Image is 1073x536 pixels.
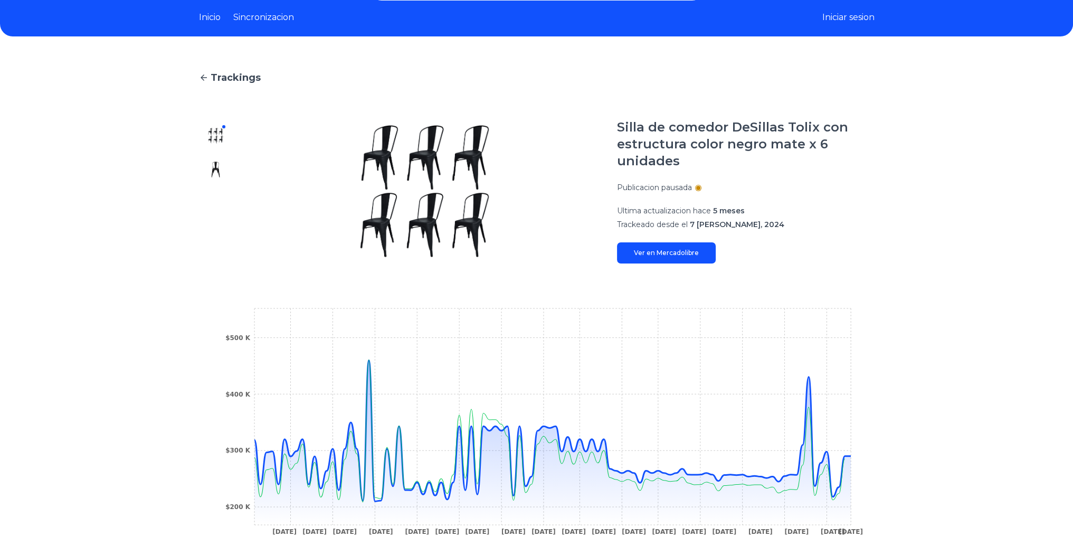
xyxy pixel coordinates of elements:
a: Ver en Mercadolibre [617,242,716,264]
tspan: [DATE] [622,528,646,535]
tspan: [DATE] [652,528,676,535]
img: Silla de comedor DeSillas Tolix con estructura color negro mate x 6 unidades [254,119,596,264]
button: Iniciar sesion [822,11,875,24]
tspan: [DATE] [272,528,297,535]
tspan: $400 K [225,391,251,398]
a: Sincronizacion [233,11,294,24]
tspan: $200 K [225,503,251,511]
img: Silla de comedor DeSillas Tolix con estructura color negro mate x 6 unidades [207,161,224,178]
span: 7 [PERSON_NAME], 2024 [690,220,784,229]
tspan: $500 K [225,334,251,342]
a: Trackings [199,70,875,85]
tspan: [DATE] [712,528,736,535]
tspan: $300 K [225,447,251,454]
span: Trackings [211,70,261,85]
h1: Silla de comedor DeSillas Tolix con estructura color negro mate x 6 unidades [617,119,875,170]
tspan: [DATE] [839,528,863,535]
tspan: [DATE] [592,528,616,535]
span: 5 meses [713,206,745,215]
tspan: [DATE] [405,528,429,535]
a: Inicio [199,11,221,24]
tspan: [DATE] [302,528,327,535]
img: Silla de comedor DeSillas Tolix con estructura color negro mate x 6 unidades [207,127,224,144]
tspan: [DATE] [682,528,706,535]
tspan: [DATE] [465,528,489,535]
tspan: [DATE] [562,528,586,535]
tspan: [DATE] [531,528,556,535]
tspan: [DATE] [368,528,393,535]
tspan: [DATE] [784,528,809,535]
tspan: [DATE] [501,528,525,535]
tspan: [DATE] [333,528,357,535]
span: Ultima actualizacion hace [617,206,711,215]
p: Publicacion pausada [617,182,692,193]
span: Trackeado desde el [617,220,688,229]
tspan: [DATE] [748,528,772,535]
tspan: [DATE] [820,528,844,535]
tspan: [DATE] [435,528,459,535]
